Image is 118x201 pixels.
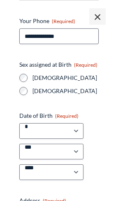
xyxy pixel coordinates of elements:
label: Your Phone [19,17,99,25]
span: (Required) [74,62,97,68]
span: (Required) [52,18,75,24]
span: (Required) [55,113,79,119]
label: [DEMOGRAPHIC_DATA] [32,74,99,82]
label: [DEMOGRAPHIC_DATA] [32,87,99,95]
legend: Date of Birth [19,112,79,120]
legend: Sex assigned at Birth [19,61,97,69]
span: × [89,8,106,25]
